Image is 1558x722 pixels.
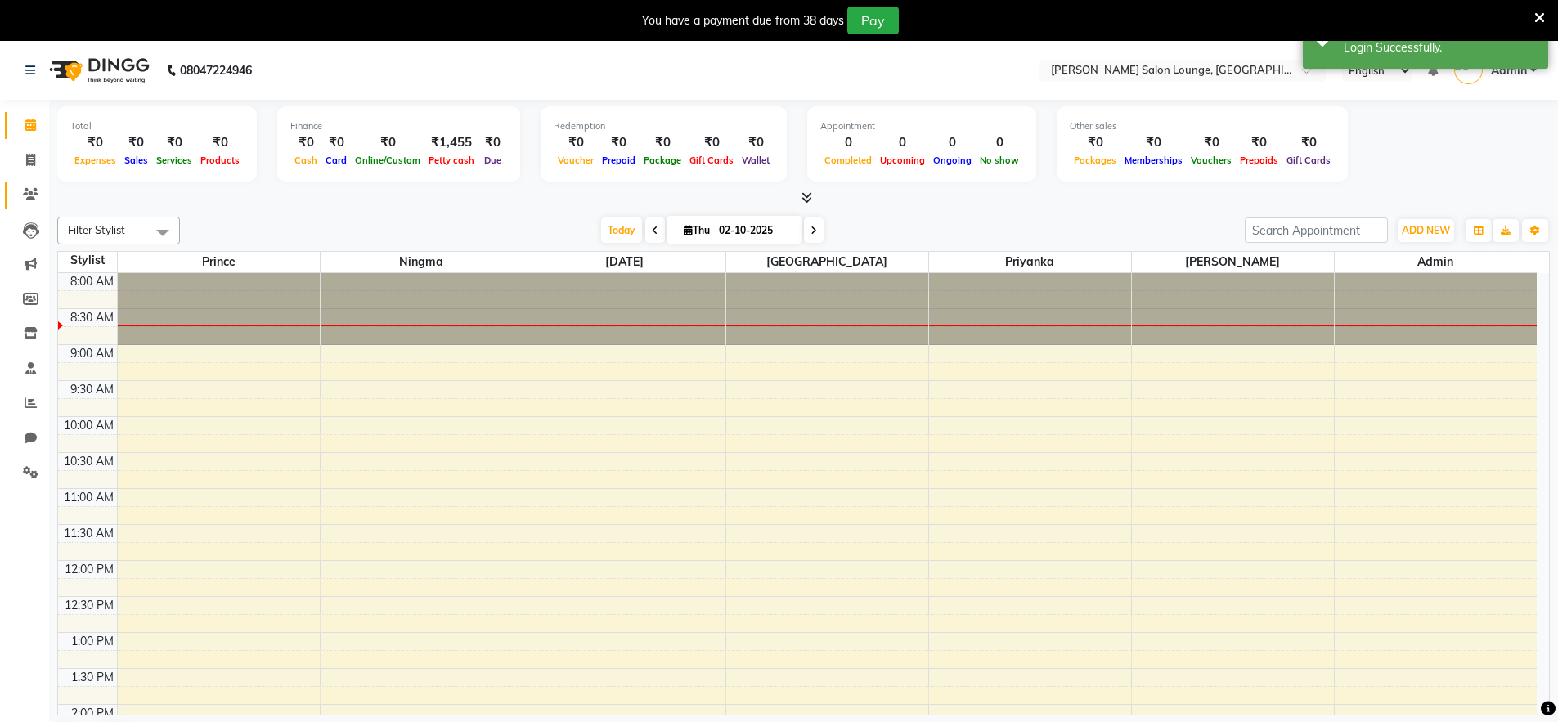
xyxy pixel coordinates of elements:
span: [PERSON_NAME] [1132,252,1334,272]
div: 8:00 AM [67,273,117,290]
div: Login Successfully. [1344,39,1536,56]
span: Completed [820,155,876,166]
span: Filter Stylist [68,223,125,236]
div: You have a payment due from 38 days [642,12,844,29]
div: 10:30 AM [61,453,117,470]
div: ₹0 [351,133,424,152]
span: ADD NEW [1402,224,1450,236]
div: ₹0 [1282,133,1335,152]
span: Today [601,217,642,243]
span: Gift Cards [1282,155,1335,166]
span: Admin [1335,252,1538,272]
span: No show [976,155,1023,166]
div: Redemption [554,119,774,133]
span: Thu [680,224,714,236]
span: Card [321,155,351,166]
b: 08047224946 [180,47,252,93]
span: Expenses [70,155,120,166]
img: Admin [1454,56,1483,84]
div: 9:00 AM [67,345,117,362]
span: Ningma [321,252,523,272]
span: Admin [1491,62,1527,79]
div: ₹0 [70,133,120,152]
div: ₹0 [1070,133,1120,152]
span: Ongoing [929,155,976,166]
div: ₹0 [685,133,738,152]
div: 1:30 PM [68,669,117,686]
img: logo [42,47,154,93]
span: Online/Custom [351,155,424,166]
span: Wallet [738,155,774,166]
div: 11:00 AM [61,489,117,506]
span: Package [640,155,685,166]
div: 0 [976,133,1023,152]
div: 12:30 PM [61,597,117,614]
button: Pay [847,7,899,34]
span: Petty cash [424,155,478,166]
span: Gift Cards [685,155,738,166]
div: 0 [929,133,976,152]
input: Search Appointment [1245,217,1388,243]
div: Other sales [1070,119,1335,133]
div: 0 [876,133,929,152]
div: 9:30 AM [67,381,117,398]
span: Prepaid [598,155,640,166]
span: Memberships [1120,155,1187,166]
span: Cash [290,155,321,166]
span: Voucher [554,155,598,166]
div: ₹0 [640,133,685,152]
div: ₹0 [478,133,507,152]
div: ₹0 [1187,133,1236,152]
div: ₹0 [598,133,640,152]
span: Prepaids [1236,155,1282,166]
div: 10:00 AM [61,417,117,434]
span: Packages [1070,155,1120,166]
div: ₹0 [738,133,774,152]
span: Products [196,155,244,166]
span: Services [152,155,196,166]
div: ₹1,455 [424,133,478,152]
div: ₹0 [196,133,244,152]
span: Sales [120,155,152,166]
div: ₹0 [321,133,351,152]
div: 11:30 AM [61,525,117,542]
span: Prince [118,252,320,272]
div: 2:00 PM [68,705,117,722]
span: Vouchers [1187,155,1236,166]
span: [GEOGRAPHIC_DATA] [726,252,928,272]
div: ₹0 [152,133,196,152]
div: Finance [290,119,507,133]
button: ADD NEW [1398,219,1454,242]
div: ₹0 [554,133,598,152]
div: ₹0 [1236,133,1282,152]
div: Appointment [820,119,1023,133]
div: 1:00 PM [68,633,117,650]
div: 12:00 PM [61,561,117,578]
span: Upcoming [876,155,929,166]
div: 0 [820,133,876,152]
div: ₹0 [290,133,321,152]
span: [DATE] [523,252,725,272]
span: Due [480,155,505,166]
div: ₹0 [120,133,152,152]
div: Stylist [58,252,117,269]
div: Total [70,119,244,133]
div: 8:30 AM [67,309,117,326]
span: Priyanka [929,252,1131,272]
input: 2025-10-02 [714,218,796,243]
div: ₹0 [1120,133,1187,152]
